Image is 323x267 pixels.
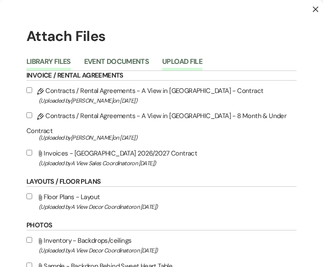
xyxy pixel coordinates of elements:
[26,191,297,212] label: Floor Plans - Layout
[26,150,32,156] input: Invoices - [GEOGRAPHIC_DATA] 2026/2027 Contract(Uploaded byA View Sales Coordinatoron [DATE])
[26,112,32,118] input: Contracts / Rental Agreements - A View in [GEOGRAPHIC_DATA] - 8 Month & Under Contract(Uploaded b...
[39,96,297,106] span: (Uploaded by [PERSON_NAME] on [DATE] )
[26,221,297,230] h6: Photos
[26,26,297,46] h1: Attach Files
[39,245,297,256] span: (Uploaded by A View Decor Coordinator on [DATE] )
[39,133,297,143] span: (Uploaded by [PERSON_NAME] on [DATE] )
[26,237,32,243] input: Inventory - Backdrops/ceilings(Uploaded byA View Decor Coordinatoron [DATE])
[162,58,202,70] button: Upload File
[26,58,71,70] button: Library Files
[39,158,297,168] span: (Uploaded by A View Sales Coordinator on [DATE] )
[84,58,149,70] button: Event Documents
[26,177,297,187] h6: Layouts / Floor Plans
[26,235,297,256] label: Inventory - Backdrops/ceilings
[26,110,297,143] label: Contracts / Rental Agreements - A View in [GEOGRAPHIC_DATA] - 8 Month & Under Contract
[26,193,32,199] input: Floor Plans - Layout(Uploaded byA View Decor Coordinatoron [DATE])
[26,87,32,93] input: Contracts / Rental Agreements - A View in [GEOGRAPHIC_DATA] - Contract(Uploaded by[PERSON_NAME]on...
[26,148,297,168] label: Invoices - [GEOGRAPHIC_DATA] 2026/2027 Contract
[26,71,297,81] h6: Invoice / Rental Agreements
[26,85,297,106] label: Contracts / Rental Agreements - A View in [GEOGRAPHIC_DATA] - Contract
[39,202,297,212] span: (Uploaded by A View Decor Coordinator on [DATE] )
